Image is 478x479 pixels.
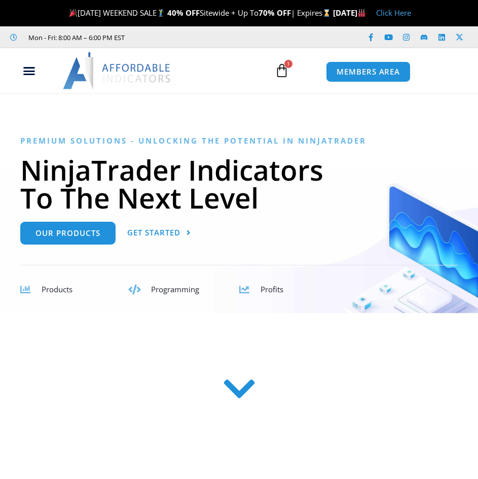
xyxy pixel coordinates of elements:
[167,8,200,18] strong: 40% OFF
[35,229,100,237] span: Our Products
[20,222,116,245] a: Our Products
[42,284,72,294] span: Products
[337,68,400,76] span: MEMBERS AREA
[323,9,330,17] img: ⌛
[259,8,291,18] strong: 70% OFF
[358,9,365,17] img: 🏭
[69,9,77,17] img: 🎉
[151,284,199,294] span: Programming
[5,61,52,81] div: Menu Toggle
[261,284,283,294] span: Profits
[63,52,172,89] img: LogoAI | Affordable Indicators – NinjaTrader
[326,61,411,82] a: MEMBERS AREA
[260,56,304,85] a: 1
[67,8,333,18] span: [DATE] WEEKEND SALE Sitewide + Up To | Expires
[376,8,411,18] a: Click Here
[284,60,292,68] span: 1
[132,32,284,43] iframe: Customer reviews powered by Trustpilot
[127,229,180,236] span: Get Started
[26,31,125,44] span: Mon - Fri: 8:00 AM – 6:00 PM EST
[333,8,366,18] strong: [DATE]
[20,136,458,146] h6: Premium Solutions - Unlocking the Potential in NinjaTrader
[20,156,458,212] h1: NinjaTrader Indicators To The Next Level
[157,9,165,17] img: 🏌️‍♂️
[127,222,191,245] a: Get Started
